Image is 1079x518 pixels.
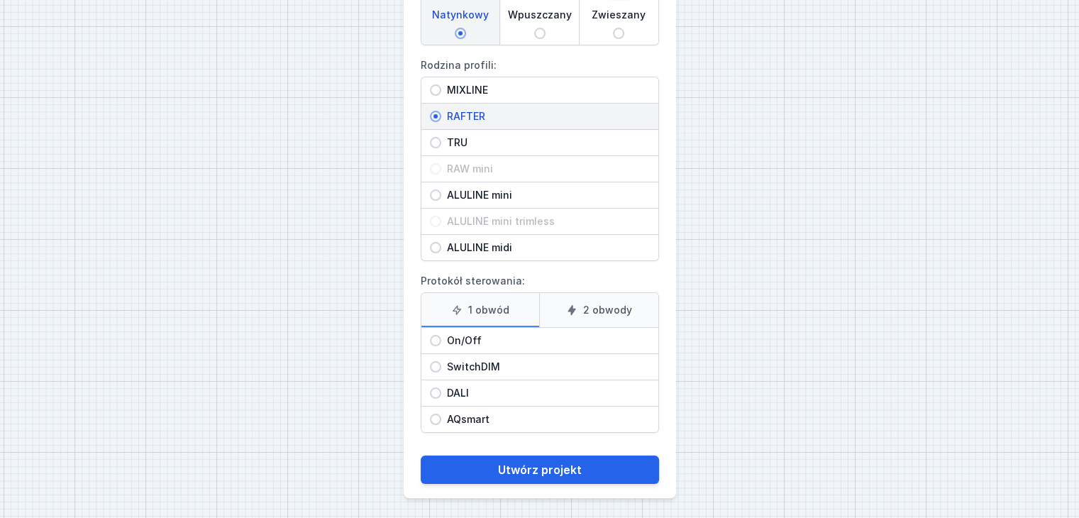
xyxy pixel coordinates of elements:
button: Utwórz projekt [421,456,659,484]
span: AQsmart [441,412,650,426]
label: Protokół sterowania: [421,270,659,433]
input: DALI [430,387,441,399]
input: Zwieszany [613,28,624,39]
label: 1 obwód [421,293,540,327]
input: ALULINE mini [430,189,441,201]
input: TRU [430,137,441,148]
span: MIXLINE [441,83,650,97]
input: RAFTER [430,111,441,122]
input: Natynkowy [455,28,466,39]
span: Wpuszczany [508,8,572,28]
span: Natynkowy [432,8,489,28]
span: TRU [441,136,650,150]
input: AQsmart [430,414,441,425]
span: DALI [441,386,650,400]
label: 2 obwody [539,293,658,327]
input: ALULINE midi [430,242,441,253]
label: Rodzina profili: [421,54,659,261]
span: RAFTER [441,109,650,123]
span: SwitchDIM [441,360,650,374]
input: MIXLINE [430,84,441,96]
span: Zwieszany [592,8,646,28]
span: ALULINE midi [441,241,650,255]
input: SwitchDIM [430,361,441,373]
input: Wpuszczany [534,28,546,39]
span: ALULINE mini [441,188,650,202]
input: On/Off [430,335,441,346]
span: On/Off [441,334,650,348]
